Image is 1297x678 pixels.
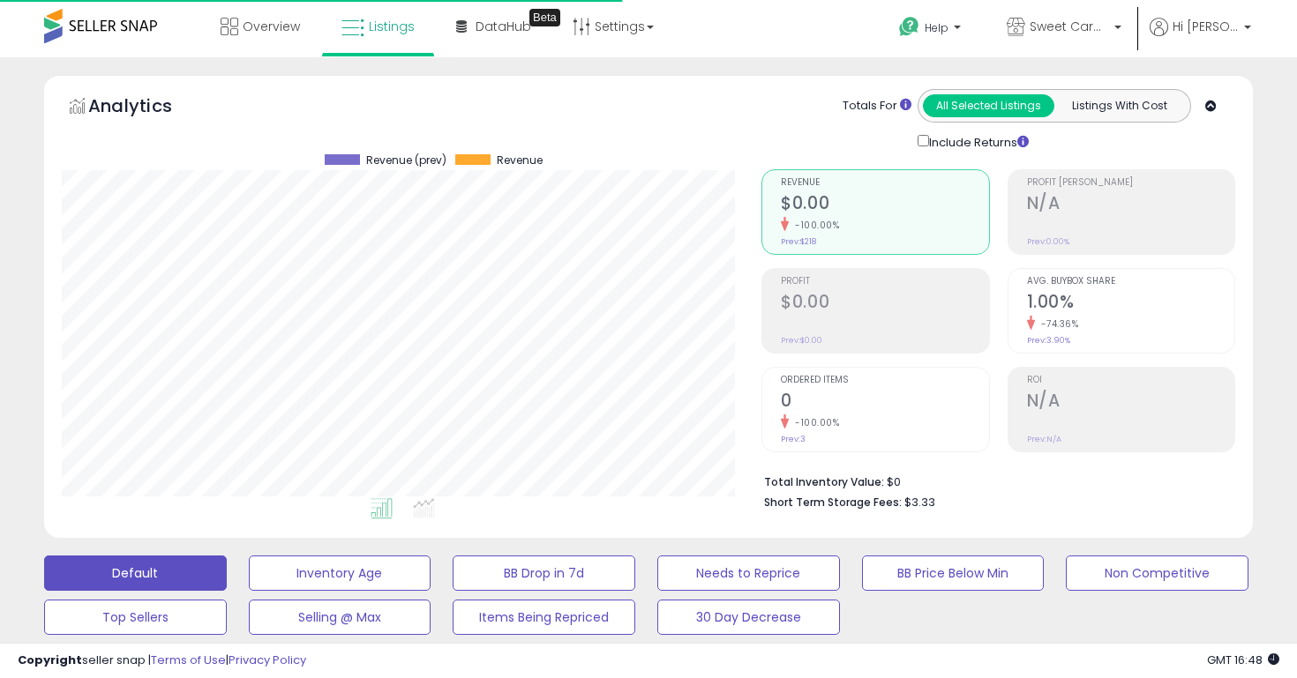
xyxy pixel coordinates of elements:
a: Hi [PERSON_NAME] [1150,18,1251,57]
div: Tooltip anchor [529,9,560,26]
div: Include Returns [904,131,1050,152]
small: Prev: 3 [781,434,806,444]
span: Hi [PERSON_NAME] [1173,18,1239,35]
span: Help [925,20,948,35]
button: Top Sellers [44,600,227,635]
span: $3.33 [904,494,935,510]
span: Profit [PERSON_NAME] [1027,178,1234,188]
span: Revenue [781,178,988,188]
small: Prev: 0.00% [1027,236,1069,247]
span: Listings [369,18,415,35]
button: All Selected Listings [923,94,1054,117]
h2: 0 [781,391,988,414]
i: Get Help [898,16,920,38]
span: Sweet Carolina Supply [1030,18,1109,35]
span: Overview [243,18,300,35]
div: Totals For [843,98,911,115]
span: Ordered Items [781,376,988,385]
small: -100.00% [789,416,839,429]
small: -100.00% [789,219,839,232]
a: Help [885,3,978,57]
strong: Copyright [18,652,82,668]
a: Terms of Use [151,652,226,668]
b: Short Term Storage Fees: [764,495,902,510]
button: 30 Day Decrease [657,600,840,635]
h2: $0.00 [781,193,988,217]
span: 2025-10-13 16:48 GMT [1207,652,1279,668]
a: Privacy Policy [229,652,306,668]
h2: N/A [1027,391,1234,414]
button: BB Price Below Min [862,555,1045,591]
span: Revenue (prev) [366,154,446,167]
b: Total Inventory Value: [764,474,884,489]
span: Revenue [497,154,543,167]
h2: $0.00 [781,292,988,316]
small: Prev: 3.90% [1027,335,1070,346]
span: Profit [781,277,988,287]
small: Prev: $0.00 [781,335,822,346]
h2: 1.00% [1027,292,1234,316]
button: Inventory Age [249,555,431,591]
button: Needs to Reprice [657,555,840,591]
button: Non Competitive [1066,555,1248,591]
h5: Analytics [88,93,206,123]
small: -74.36% [1035,317,1079,331]
span: Avg. Buybox Share [1027,277,1234,287]
button: Items Being Repriced [453,600,635,635]
button: BB Drop in 7d [453,555,635,591]
button: Listings With Cost [1053,94,1185,117]
li: $0 [764,470,1222,491]
small: Prev: N/A [1027,434,1061,444]
h2: N/A [1027,193,1234,217]
span: ROI [1027,376,1234,385]
button: Selling @ Max [249,600,431,635]
button: Default [44,555,227,591]
small: Prev: $218 [781,236,816,247]
span: DataHub [476,18,531,35]
div: seller snap | | [18,652,306,669]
